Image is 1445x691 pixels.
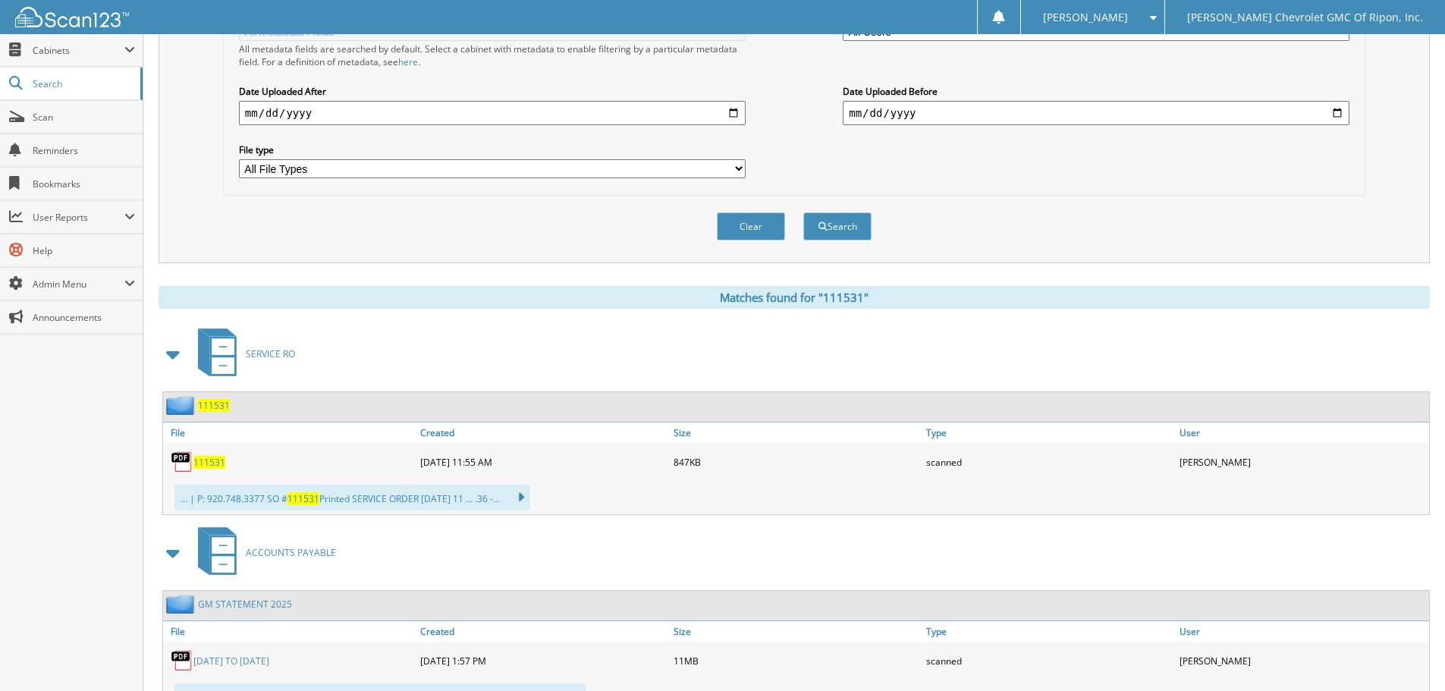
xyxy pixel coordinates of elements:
[33,44,124,57] span: Cabinets
[670,621,923,642] a: Size
[163,621,416,642] a: File
[239,101,746,125] input: start
[33,211,124,224] span: User Reports
[239,143,746,156] label: File type
[33,144,135,157] span: Reminders
[1176,422,1429,443] a: User
[922,645,1176,676] div: scanned
[1176,447,1429,477] div: [PERSON_NAME]
[171,649,193,672] img: PDF.png
[174,485,530,510] div: ... | P: 920.748.3377 SO # Printed SERVICE ORDER [DATE] 11 ... .36 -...
[398,55,418,68] a: here
[189,324,295,384] a: SERVICE RO
[15,7,129,27] img: scan123-logo-white.svg
[33,177,135,190] span: Bookmarks
[198,399,230,412] a: 111531
[189,523,336,583] a: ACCOUNTS PAYABLE
[1187,13,1423,22] span: [PERSON_NAME] Chevrolet GMC Of Ripon, Inc.
[416,621,670,642] a: Created
[33,111,135,124] span: Scan
[1369,618,1445,691] iframe: Chat Widget
[171,451,193,473] img: PDF.png
[239,42,746,68] div: All metadata fields are searched by default. Select a cabinet with metadata to enable filtering b...
[843,85,1349,98] label: Date Uploaded Before
[287,492,319,505] span: 111531
[1043,13,1128,22] span: [PERSON_NAME]
[239,85,746,98] label: Date Uploaded After
[193,655,269,667] a: [DATE] TO [DATE]
[922,422,1176,443] a: Type
[246,546,336,559] span: ACCOUNTS PAYABLE
[670,422,923,443] a: Size
[717,212,785,240] button: Clear
[416,422,670,443] a: Created
[1176,645,1429,676] div: [PERSON_NAME]
[166,595,198,614] img: folder2.png
[166,396,198,415] img: folder2.png
[33,311,135,324] span: Announcements
[803,212,872,240] button: Search
[922,447,1176,477] div: scanned
[843,101,1349,125] input: end
[193,456,225,469] a: 111531
[33,278,124,291] span: Admin Menu
[159,286,1430,309] div: Matches found for "111531"
[416,645,670,676] div: [DATE] 1:57 PM
[416,447,670,477] div: [DATE] 11:55 AM
[670,447,923,477] div: 847KB
[922,621,1176,642] a: Type
[246,347,295,360] span: SERVICE RO
[33,77,133,90] span: Search
[163,422,416,443] a: File
[670,645,923,676] div: 11MB
[1176,621,1429,642] a: User
[33,244,135,257] span: Help
[198,598,292,611] a: GM STATEMENT 2025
